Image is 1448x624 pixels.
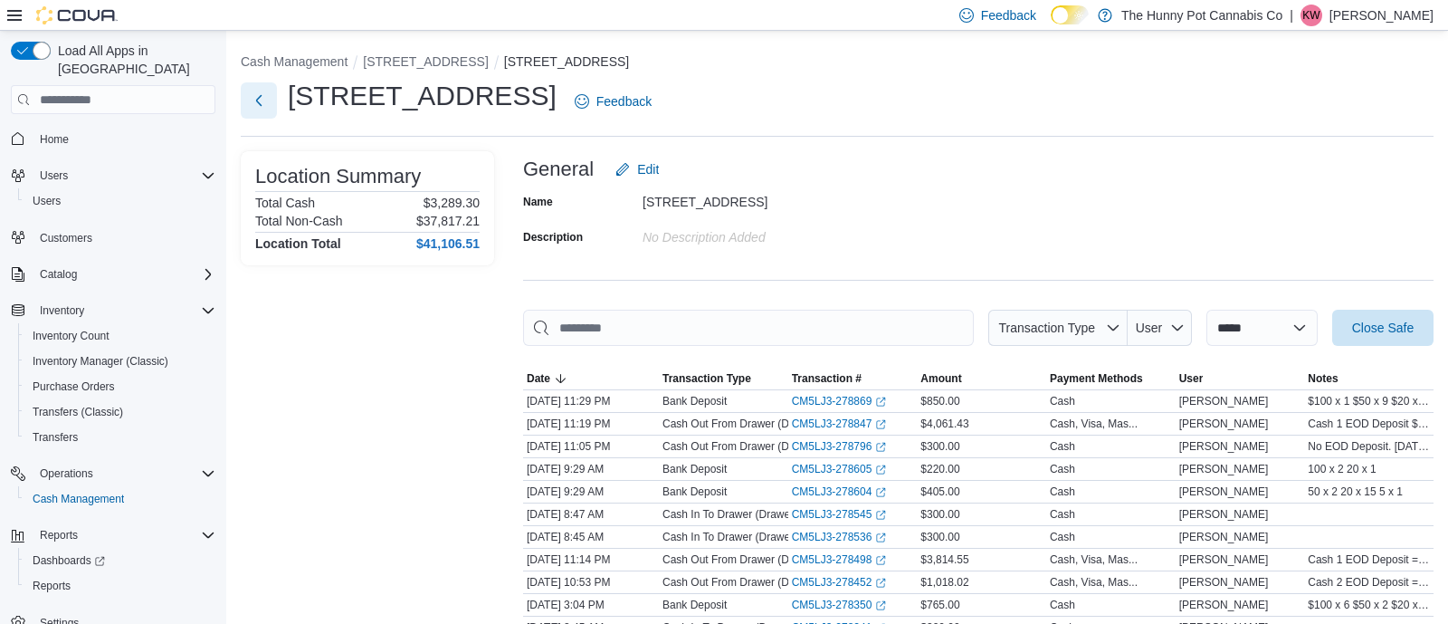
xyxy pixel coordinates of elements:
button: Reports [18,573,223,599]
a: Users [25,190,68,212]
a: CM5LJ3-278796External link [792,439,887,454]
span: Amount [920,371,961,386]
div: [DATE] 3:04 PM [523,594,659,616]
button: Users [4,163,223,188]
h3: Location Summary [255,166,421,187]
span: Catalog [40,267,77,282]
span: Transfers (Classic) [25,401,215,423]
button: Date [523,368,659,389]
button: Payment Methods [1046,368,1176,389]
svg: External link [875,419,886,430]
svg: External link [875,465,886,475]
h1: [STREET_ADDRESS] [288,78,557,114]
button: Transfers [18,425,223,450]
a: CM5LJ3-278605External link [792,462,887,476]
span: Cash 1 EOD Deposit = $408.45 [DATE] NW, VS, KW, BF [1308,552,1430,567]
span: $300.00 [920,530,959,544]
svg: External link [875,487,886,498]
p: Bank Deposit [662,462,727,476]
span: Edit [637,160,659,178]
div: Cash, Visa, Mas... [1050,552,1138,567]
button: Home [4,125,223,151]
button: Reports [33,524,85,546]
div: No Description added [643,223,885,245]
button: Customers [4,225,223,251]
button: Purchase Orders [18,374,223,399]
span: Operations [33,463,215,485]
p: The Hunny Pot Cannabis Co [1121,5,1282,26]
span: KW [1302,5,1319,26]
span: [PERSON_NAME] [1179,598,1269,612]
button: Edit [608,151,666,187]
p: [PERSON_NAME] [1329,5,1434,26]
span: $300.00 [920,439,959,454]
button: Transaction # [788,368,918,389]
span: [PERSON_NAME] [1179,439,1269,454]
input: This is a search bar. As you type, the results lower in the page will automatically filter. [523,310,974,346]
span: Inventory Manager (Classic) [25,350,215,372]
a: CM5LJ3-278545External link [792,507,887,522]
span: $4,061.43 [920,417,968,431]
span: Load All Apps in [GEOGRAPHIC_DATA] [51,42,215,78]
h3: General [523,158,594,180]
span: Reports [25,575,215,597]
button: Transaction Type [988,310,1128,346]
span: Inventory [40,303,84,318]
svg: External link [875,442,886,453]
span: Reports [33,524,215,546]
svg: External link [875,397,886,408]
a: Customers [33,227,100,249]
div: [DATE] 8:47 AM [523,504,659,525]
span: $300.00 [920,507,959,522]
div: [DATE] 11:29 PM [523,390,659,412]
span: Cash Management [25,488,215,510]
div: [DATE] 11:05 PM [523,436,659,457]
span: Reports [33,579,71,593]
span: Feedback [981,6,1036,24]
span: Cash Management [33,492,124,506]
div: Cash, Visa, Mas... [1050,417,1138,431]
span: $850.00 [920,394,959,408]
button: Next [241,82,277,119]
span: No EOD Deposit. [DATE] DJ, KW, ZG [1308,439,1430,454]
a: Dashboards [25,550,112,571]
a: Inventory Count [25,325,117,347]
span: Users [33,194,61,208]
p: Cash In To Drawer (Drawer 2) [662,507,806,522]
span: [PERSON_NAME] [1179,552,1269,567]
div: Cash, Visa, Mas... [1050,575,1138,590]
button: Operations [33,463,100,485]
p: $37,817.21 [416,214,480,228]
button: User [1128,310,1192,346]
a: Reports [25,575,78,597]
a: CM5LJ3-278350External link [792,598,887,612]
div: [DATE] 11:19 PM [523,413,659,435]
a: Purchase Orders [25,376,122,398]
span: $405.00 [920,485,959,499]
button: Inventory [33,300,91,322]
p: Cash Out From Drawer (Drawer 1) [662,552,829,567]
span: Dark Mode [1051,24,1052,25]
div: [DATE] 8:45 AM [523,526,659,548]
div: Cash [1050,530,1075,544]
span: $3,814.55 [920,552,968,567]
a: Transfers (Classic) [25,401,130,423]
button: Close Safe [1332,310,1434,346]
span: Dashboards [33,553,105,568]
span: [PERSON_NAME] [1179,507,1269,522]
span: Transaction Type [662,371,751,386]
a: CM5LJ3-278452External link [792,575,887,590]
p: Cash Out From Drawer (Drawer 2) [662,575,829,590]
span: Purchase Orders [25,376,215,398]
div: [STREET_ADDRESS] [643,187,885,209]
span: Transaction # [792,371,862,386]
button: [STREET_ADDRESS] [504,54,629,69]
div: Cash [1050,394,1075,408]
p: Bank Deposit [662,598,727,612]
span: $100 x 6 $50 x 2 $20 x 3 $5 x 1 [1308,598,1430,612]
a: CM5LJ3-278869External link [792,394,887,408]
span: Inventory Manager (Classic) [33,354,168,369]
svg: External link [875,533,886,543]
button: Catalog [4,262,223,287]
button: Transfers (Classic) [18,399,223,425]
